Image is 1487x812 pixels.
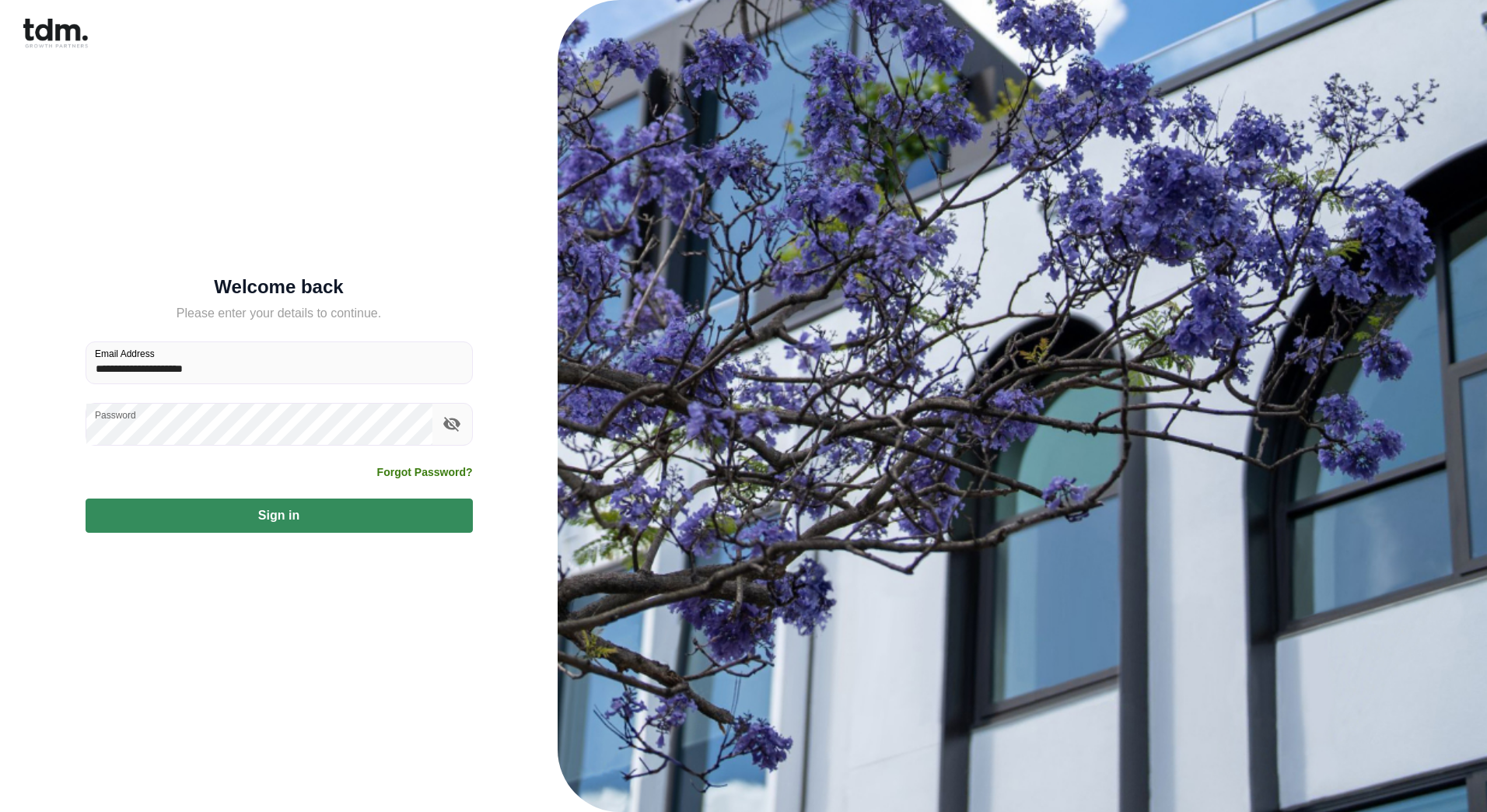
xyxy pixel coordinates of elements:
button: Sign in [86,499,473,533]
h5: Welcome back [86,279,473,295]
label: Password [95,408,136,422]
a: Forgot Password? [377,464,473,480]
h5: Please enter your details to continue. [86,304,473,323]
label: Email Address [95,347,155,360]
button: toggle password visibility [439,411,465,437]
